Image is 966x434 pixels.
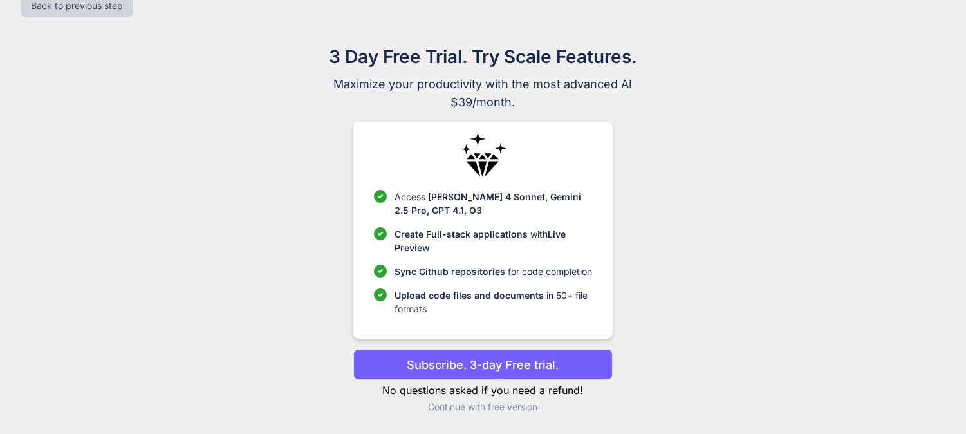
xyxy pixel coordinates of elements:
p: in 50+ file formats [395,288,592,316]
p: No questions asked if you need a refund! [353,382,613,398]
span: Create Full-stack applications [395,229,530,240]
p: with [395,227,592,254]
img: checklist [374,265,387,278]
span: [PERSON_NAME] 4 Sonnet, Gemini 2.5 Pro, GPT 4.1, O3 [395,191,581,216]
span: $39/month. [267,93,700,111]
img: checklist [374,190,387,203]
img: checklist [374,288,387,301]
p: Access [395,190,592,217]
button: Subscribe. 3-day Free trial. [353,349,613,380]
p: Subscribe. 3-day Free trial. [407,356,559,373]
span: Upload code files and documents [395,290,544,301]
h1: 3 Day Free Trial. Try Scale Features. [267,43,700,70]
p: Continue with free version [353,401,613,413]
span: Maximize your productivity with the most advanced AI [267,75,700,93]
span: Sync Github repositories [395,266,505,277]
img: checklist [374,227,387,240]
p: for code completion [395,265,592,278]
